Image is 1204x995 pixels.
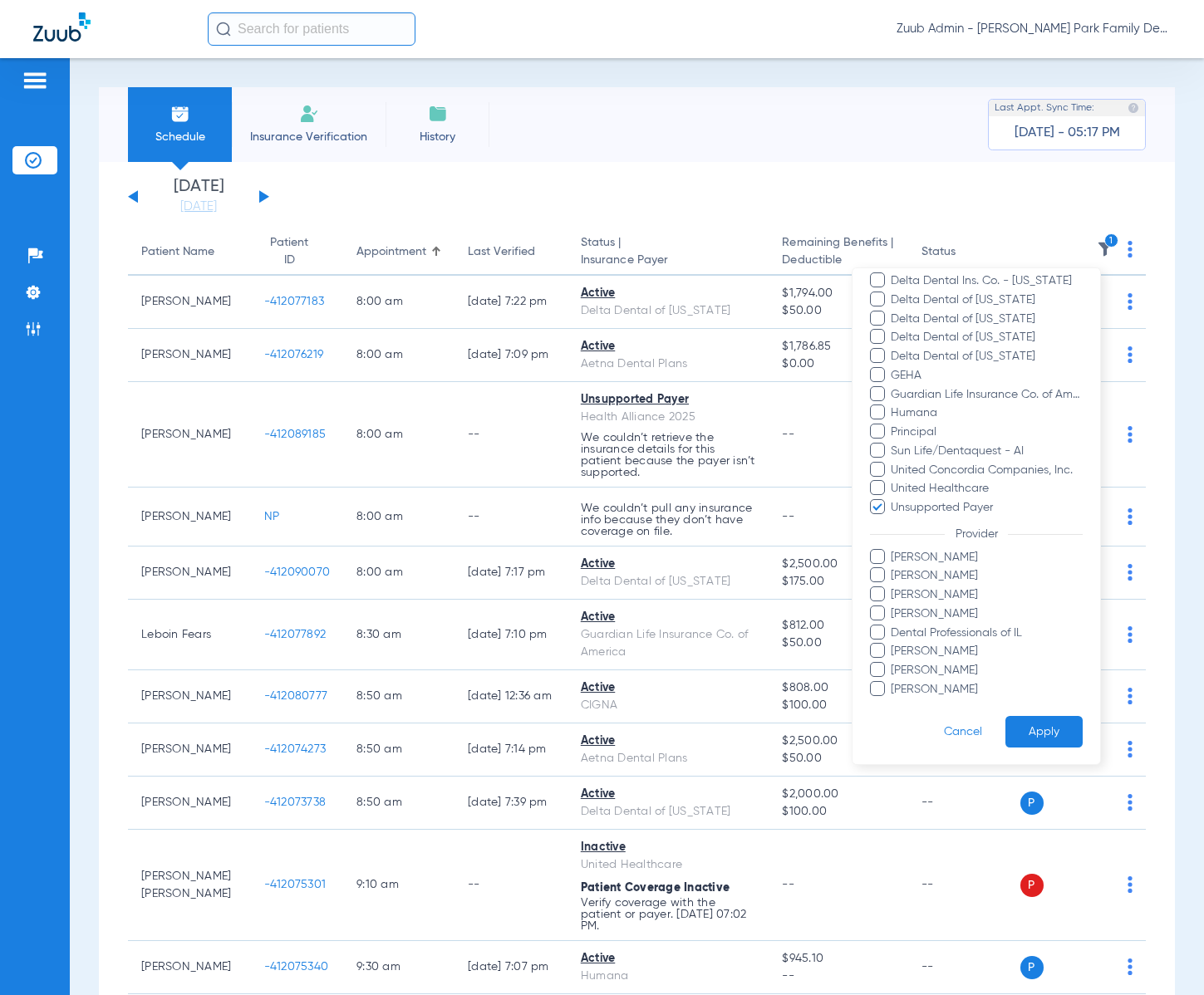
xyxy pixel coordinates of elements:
span: Delta Dental of [US_STATE] [890,348,1083,365]
span: [PERSON_NAME] [890,644,1083,661]
span: [PERSON_NAME] [890,662,1083,679]
button: Apply [1005,716,1083,748]
span: Humana [890,405,1083,423]
span: Dental Professionals of IL [890,625,1083,642]
span: [PERSON_NAME] [890,568,1083,586]
span: GEHA [890,367,1083,385]
span: Provider [945,528,1008,540]
span: [PERSON_NAME] [890,605,1083,623]
span: [PERSON_NAME] [890,586,1083,604]
span: [PERSON_NAME] [890,549,1083,566]
span: United Concordia Companies, Inc. [890,462,1083,479]
span: Delta Dental of [US_STATE] [890,330,1083,347]
span: [PERSON_NAME] [890,681,1083,698]
span: United Healthcare [890,481,1083,498]
button: Cancel [921,716,1005,748]
span: Principal [890,424,1083,441]
span: Sun Life/Dentaquest - AI [890,443,1083,460]
span: Unsupported Payer [890,499,1083,517]
span: Guardian Life Insurance Co. of America [890,386,1083,404]
span: Delta Dental of [US_STATE] [890,292,1083,309]
span: Delta Dental Ins. Co. - [US_STATE] [890,272,1083,290]
span: Delta Dental of [US_STATE] [890,311,1083,328]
